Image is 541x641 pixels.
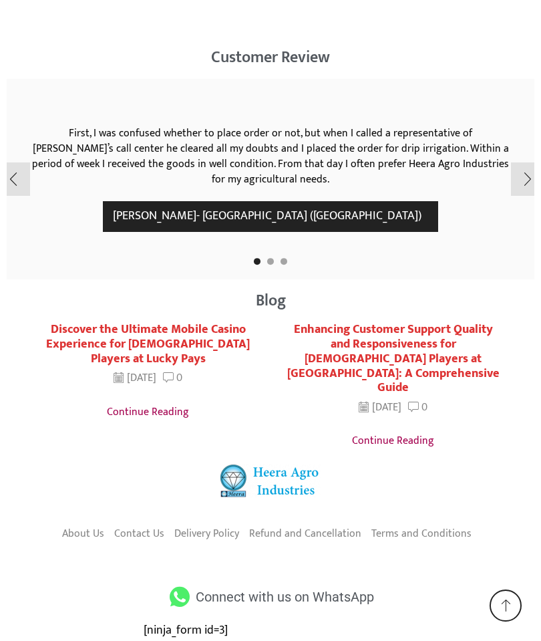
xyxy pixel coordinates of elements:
time: [DATE] [114,370,156,386]
span: Continue reading [107,404,189,421]
a: 0 [408,400,427,415]
time: [DATE] [359,400,401,415]
span: Continue reading [352,432,434,450]
a: Terms and Conditions [371,522,472,545]
div: [PERSON_NAME]- [GEOGRAPHIC_DATA] ([GEOGRAPHIC_DATA]) [103,201,438,232]
span: Go to slide 1 [254,258,260,265]
div: 6 / 14 [29,322,267,422]
span: Go to slide 2 [267,258,274,265]
a: Continue reading [284,426,502,451]
span: 0 [421,398,427,416]
span: 0 [176,369,182,386]
img: heera-logo-84.png [220,464,321,497]
div: 7 / 14 [274,322,512,451]
a: Discover the Ultimate Mobile Casino Experience for [DEMOGRAPHIC_DATA] Players at Lucky Pays [46,319,250,369]
h2: Customer Review​ [7,49,534,66]
h2: Blog [37,293,504,309]
a: Refund and Cancellation [249,522,361,545]
a: Delivery Policy [174,522,239,545]
a: Contact Us [114,522,164,545]
div: [ninja_form id=3] [144,622,397,640]
span: Go to slide 3 [281,258,287,265]
a: 0 [163,370,182,386]
div: 2 / 5 [7,79,534,279]
a: About Us [62,522,104,545]
a: Continue reading [39,397,257,422]
a: Enhancing Customer Support Quality and Responsiveness for [DEMOGRAPHIC_DATA] Players at [GEOGRAPH... [287,319,500,398]
span: Connect with us on WhatsApp [192,585,374,609]
div: First, I was confused whether to place order or not, but when I called a representative of [PERSO... [30,126,511,187]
